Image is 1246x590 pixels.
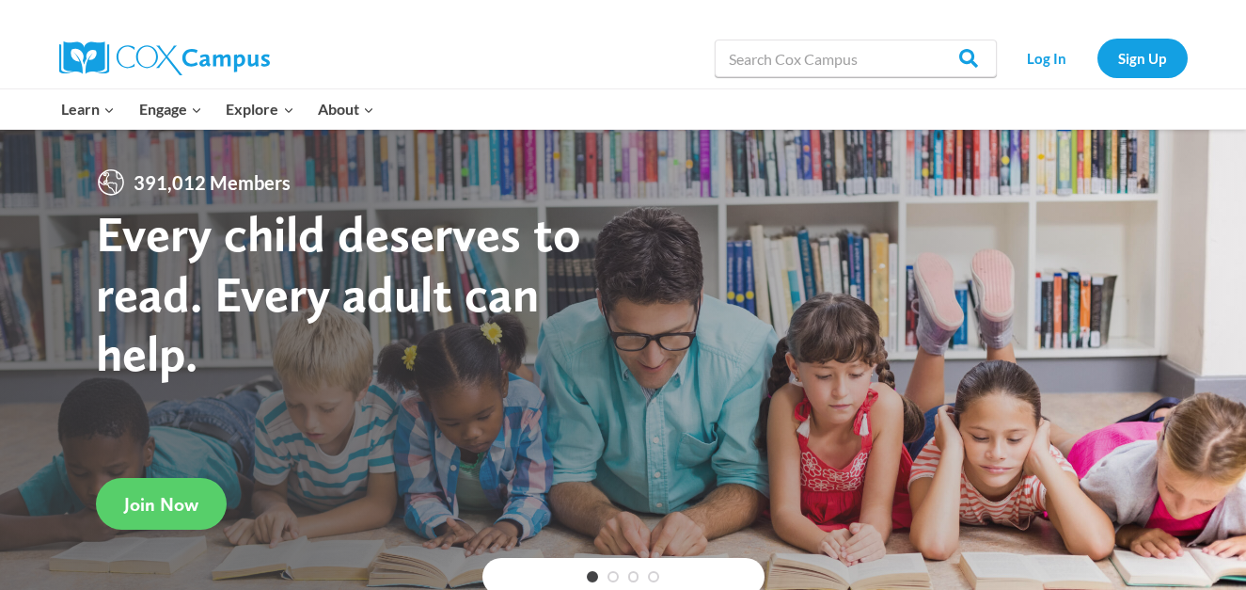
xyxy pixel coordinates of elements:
span: Engage [139,97,202,121]
input: Search Cox Campus [715,40,997,77]
a: Log In [1006,39,1088,77]
img: Cox Campus [59,41,270,75]
a: 3 [628,571,639,582]
a: 1 [587,571,598,582]
nav: Primary Navigation [50,89,386,129]
a: 4 [648,571,659,582]
span: 391,012 Members [126,167,298,198]
a: Join Now [96,478,227,530]
span: About [318,97,374,121]
span: Join Now [124,493,198,516]
span: Explore [226,97,293,121]
strong: Every child deserves to read. Every adult can help. [96,203,581,383]
a: 2 [607,571,619,582]
span: Learn [61,97,115,121]
a: Sign Up [1097,39,1188,77]
nav: Secondary Navigation [1006,39,1188,77]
